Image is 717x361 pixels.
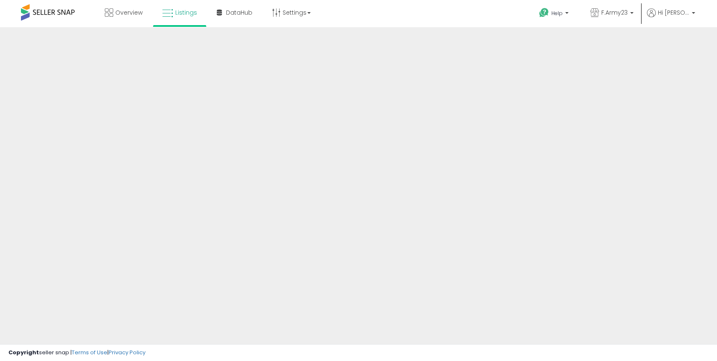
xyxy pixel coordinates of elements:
[8,348,39,356] strong: Copyright
[72,348,107,356] a: Terms of Use
[551,10,563,17] span: Help
[175,8,197,17] span: Listings
[115,8,143,17] span: Overview
[8,349,145,357] div: seller snap | |
[601,8,628,17] span: F.Army23
[533,1,577,27] a: Help
[226,8,252,17] span: DataHub
[109,348,145,356] a: Privacy Policy
[539,8,549,18] i: Get Help
[647,8,695,27] a: Hi [PERSON_NAME]
[658,8,689,17] span: Hi [PERSON_NAME]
